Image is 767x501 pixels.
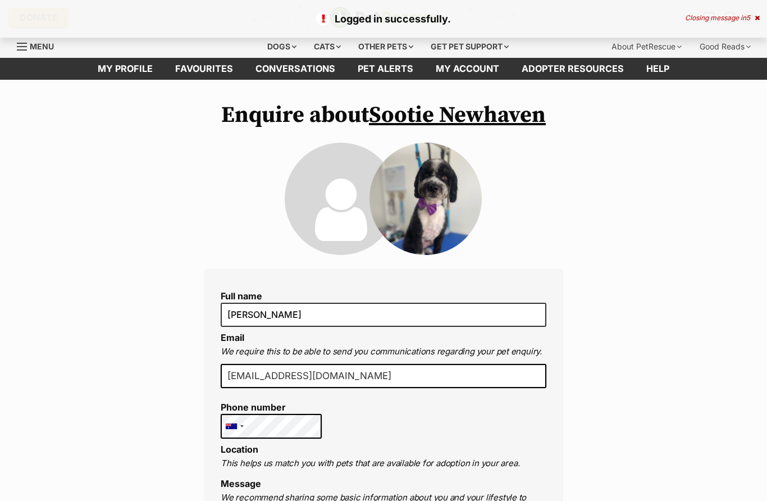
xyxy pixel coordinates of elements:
[306,35,349,58] div: Cats
[221,332,244,343] label: Email
[369,101,546,129] a: Sootie Newhaven
[635,58,681,80] a: Help
[424,58,510,80] a: My account
[221,402,322,412] label: Phone number
[259,35,304,58] div: Dogs
[221,444,258,455] label: Location
[423,35,517,58] div: Get pet support
[221,478,261,489] label: Message
[221,291,546,301] label: Full name
[86,58,164,80] a: My profile
[17,35,62,56] a: Menu
[221,415,247,438] div: Australia: +61
[30,42,54,51] span: Menu
[221,303,546,326] input: E.g. Jimmy Chew
[204,102,563,128] h1: Enquire about
[692,35,759,58] div: Good Reads
[350,35,421,58] div: Other pets
[244,58,346,80] a: conversations
[604,35,690,58] div: About PetRescue
[510,58,635,80] a: Adopter resources
[221,457,546,470] p: This helps us match you with pets that are available for adoption in your area.
[221,345,546,358] p: We require this to be able to send you communications regarding your pet enquiry.
[164,58,244,80] a: Favourites
[346,58,424,80] a: Pet alerts
[369,143,482,255] img: Sootie Newhaven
